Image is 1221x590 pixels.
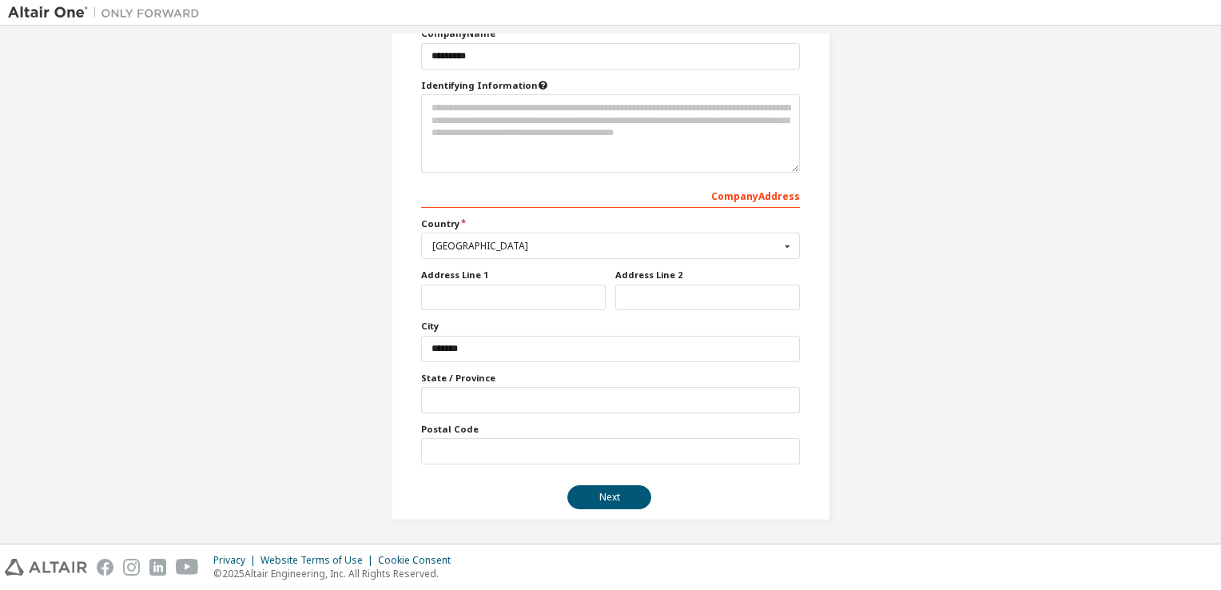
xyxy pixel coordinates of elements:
button: Next [567,485,651,509]
label: Postal Code [421,423,800,436]
div: Website Terms of Use [261,554,378,567]
img: instagram.svg [123,559,140,576]
label: Address Line 2 [615,269,800,281]
label: Company Name [421,27,800,40]
p: © 2025 Altair Engineering, Inc. All Rights Reserved. [213,567,460,580]
img: Altair One [8,5,208,21]
div: Privacy [213,554,261,567]
img: youtube.svg [176,559,199,576]
label: State / Province [421,372,800,385]
img: altair_logo.svg [5,559,87,576]
div: Company Address [421,182,800,208]
div: [GEOGRAPHIC_DATA] [432,241,780,251]
img: facebook.svg [97,559,113,576]
img: linkedin.svg [149,559,166,576]
label: Please provide any information that will help our support team identify your company. Email and n... [421,79,800,92]
div: Cookie Consent [378,554,460,567]
label: Address Line 1 [421,269,606,281]
label: City [421,320,800,333]
label: Country [421,217,800,230]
